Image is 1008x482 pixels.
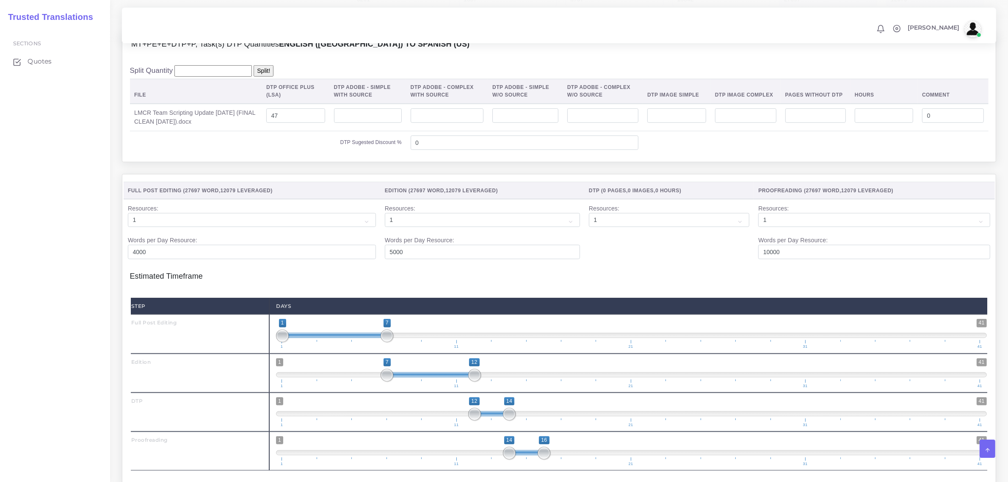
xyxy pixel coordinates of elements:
[976,423,983,427] span: 41
[131,398,143,404] strong: DTP
[977,319,987,327] span: 41
[453,384,460,388] span: 11
[469,397,479,405] span: 12
[903,20,984,37] a: [PERSON_NAME]avatar
[124,199,381,263] td: Resources: Words per Day Resource:
[130,263,989,281] h4: Estimated Timeframe
[380,182,584,199] th: Edition ( , )
[976,345,983,349] span: 41
[643,79,711,104] th: DTP Image Simple
[28,57,52,66] span: Quotes
[918,79,989,104] th: Comment
[130,65,173,76] label: Split Quantity
[254,65,273,77] input: Split!
[262,79,330,104] th: DTP Office Plus (LSA)
[977,436,987,444] span: 41
[504,436,514,444] span: 14
[488,79,563,104] th: DTP Adobe - Simple W/O Source
[976,384,983,388] span: 41
[655,188,679,194] span: 0 Hours
[627,345,635,349] span: 21
[131,40,469,49] h4: MT+PE+E+DTP+P, Task(s) DTP Quantities
[13,40,41,47] span: Sections
[977,358,987,366] span: 41
[2,10,93,24] a: Trusted Translations
[453,423,460,427] span: 11
[584,182,754,199] th: DTP ( , , )
[122,31,996,58] div: MT+PE+E+DTP+P, Task(s) DTP QuantitiesEnglish ([GEOGRAPHIC_DATA]) TO Spanish (US)
[627,423,635,427] span: 21
[627,462,635,466] span: 21
[279,40,469,48] b: English ([GEOGRAPHIC_DATA]) TO Spanish (US)
[340,139,402,146] label: DTP Sugested Discount %
[131,319,177,326] strong: Full Post Editing
[563,79,643,104] th: DTP Adobe - Complex W/O Source
[279,319,286,327] span: 1
[276,436,283,444] span: 1
[453,462,460,466] span: 11
[976,462,983,466] span: 41
[627,384,635,388] span: 21
[384,358,391,366] span: 7
[406,79,488,104] th: DTP Adobe - Complex With Source
[964,20,981,37] img: avatar
[122,58,996,162] div: MT+PE+E+DTP+P, Task(s) DTP QuantitiesEnglish ([GEOGRAPHIC_DATA]) TO Spanish (US)
[279,462,284,466] span: 1
[504,397,514,405] span: 14
[802,384,809,388] span: 31
[908,25,960,30] span: [PERSON_NAME]
[806,188,840,194] span: 27697 Word
[329,79,406,104] th: DTP Adobe - Simple With Source
[469,358,479,366] span: 12
[131,303,146,309] strong: Step
[851,79,918,104] th: Hours
[584,199,754,263] td: Resources:
[384,319,391,327] span: 7
[841,188,892,194] span: 12079 Leveraged
[754,199,995,263] td: Resources: Words per Day Resource:
[628,188,654,194] span: 0 Images
[446,188,496,194] span: 12079 Leveraged
[539,436,549,444] span: 16
[130,79,262,104] th: File
[603,188,627,194] span: 0 Pages
[276,303,291,309] strong: Days
[410,188,444,194] span: 27697 Word
[221,188,271,194] span: 12079 Leveraged
[802,423,809,427] span: 31
[279,345,284,349] span: 1
[279,423,284,427] span: 1
[802,462,809,466] span: 31
[453,345,460,349] span: 11
[130,104,262,131] td: LMCR Team Scripting Update [DATE] (FINAL CLEAN [DATE]).docx
[185,188,219,194] span: 27697 Word
[279,384,284,388] span: 1
[2,12,93,22] h2: Trusted Translations
[781,79,850,104] th: Pages Without DTP
[977,397,987,405] span: 41
[131,359,151,365] strong: Edition
[131,437,168,443] strong: Proofreading
[380,199,584,263] td: Resources: Words per Day Resource:
[6,53,104,70] a: Quotes
[710,79,781,104] th: DTP Image Complex
[754,182,995,199] th: Proofreading ( , )
[276,397,283,405] span: 1
[124,182,381,199] th: Full Post Editing ( , )
[802,345,809,349] span: 31
[276,358,283,366] span: 1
